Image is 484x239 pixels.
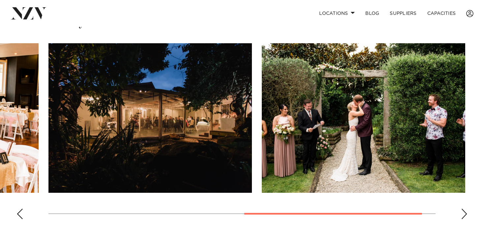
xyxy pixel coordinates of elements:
a: SUPPLIERS [384,6,422,20]
a: Capacities [422,6,461,20]
img: nzv-logo.png [11,7,46,19]
swiper-slide: 3 / 4 [48,43,252,193]
a: Locations [314,6,360,20]
swiper-slide: 4 / 4 [262,43,465,193]
a: BLOG [360,6,384,20]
